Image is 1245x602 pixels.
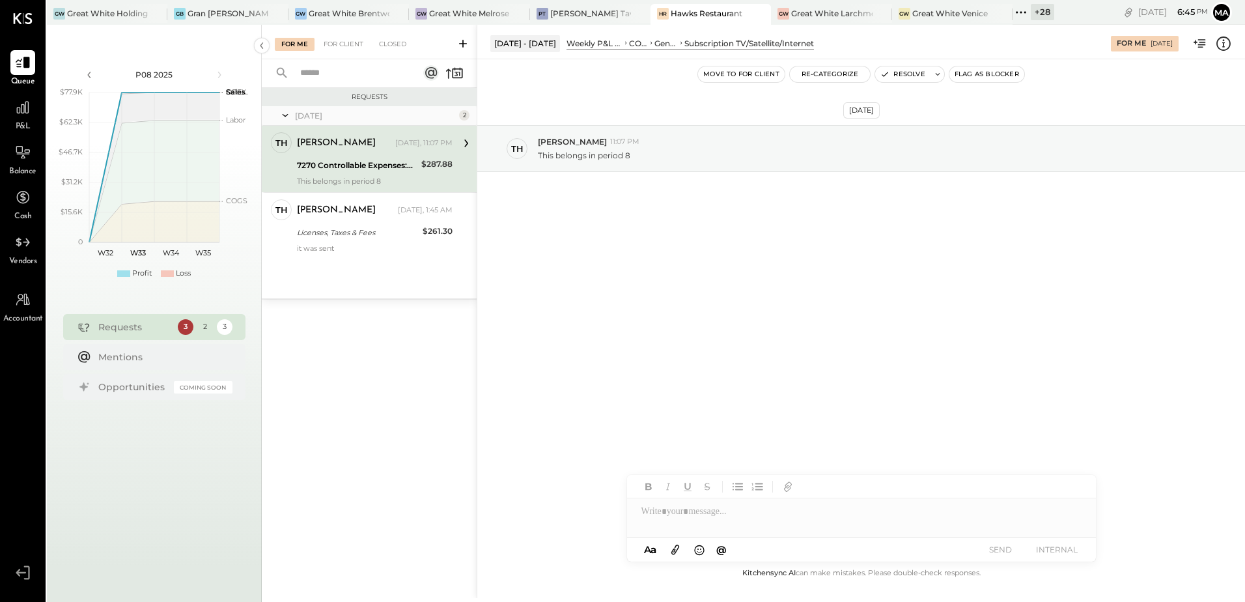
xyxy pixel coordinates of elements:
[537,8,548,20] div: PT
[98,321,171,334] div: Requests
[162,248,179,257] text: W34
[1138,6,1208,18] div: [DATE]
[1,140,45,178] a: Balance
[550,8,631,19] div: [PERSON_NAME] Tavern
[1,230,45,268] a: Vendors
[640,543,661,557] button: Aa
[699,478,716,495] button: Strikethrough
[297,137,376,150] div: [PERSON_NAME]
[176,268,191,279] div: Loss
[98,351,226,364] div: Mentions
[67,8,148,19] div: Great White Holdings
[78,237,83,246] text: 0
[59,147,83,156] text: $46.7K
[843,102,880,119] div: [DATE]
[1151,39,1173,48] div: [DATE]
[1,50,45,88] a: Queue
[174,381,232,394] div: Coming Soon
[195,248,211,257] text: W35
[1,95,45,133] a: P&L
[538,136,607,147] span: [PERSON_NAME]
[790,66,871,82] button: Re-Categorize
[629,38,647,49] div: CONTROLLABLE EXPENSES
[791,8,872,19] div: Great White Larchmont
[61,177,83,186] text: $31.2K
[610,137,639,147] span: 11:07 PM
[490,35,560,51] div: [DATE] - [DATE]
[398,205,453,216] div: [DATE], 1:45 AM
[174,8,186,20] div: GB
[188,8,268,19] div: Gran [PERSON_NAME]
[295,110,456,121] div: [DATE]
[9,256,37,268] span: Vendors
[53,8,65,20] div: GW
[729,478,746,495] button: Unordered List
[297,244,453,253] div: it was sent
[660,478,677,495] button: Italic
[912,8,988,19] div: Great White Venice
[684,38,814,49] div: Subscription TV/Satellite/Internet
[3,313,43,325] span: Accountant
[297,177,453,186] div: This belongs in period 8
[226,115,245,124] text: Labor
[538,150,630,161] p: This belongs in period 8
[9,166,36,178] span: Balance
[679,478,696,495] button: Underline
[130,248,146,257] text: W33
[226,87,245,96] text: Sales
[1,287,45,325] a: Accountant
[949,66,1024,82] button: Flag as Blocker
[654,38,678,49] div: General & Administrative Expenses
[650,543,656,556] span: a
[1122,5,1135,19] div: copy link
[1031,4,1054,20] div: + 28
[415,8,427,20] div: GW
[698,66,785,82] button: Move to for client
[1,185,45,223] a: Cash
[716,543,727,556] span: @
[98,380,167,394] div: Opportunities
[779,478,796,495] button: Add URL
[777,8,789,20] div: GW
[297,159,417,172] div: 7270 Controllable Expenses:General & Administrative Expenses:Subscription TV/Satellite/Internet
[657,8,669,20] div: HR
[132,268,152,279] div: Profit
[395,138,453,149] div: [DATE], 11:07 PM
[98,248,113,257] text: W32
[275,204,288,216] div: Th
[226,196,247,205] text: COGS
[640,478,657,495] button: Bold
[11,76,35,88] span: Queue
[14,211,31,223] span: Cash
[421,158,453,171] div: $287.88
[423,225,453,238] div: $261.30
[178,319,193,335] div: 3
[1031,541,1083,558] button: INTERNAL
[59,117,83,126] text: $62.3K
[61,207,83,216] text: $15.6K
[899,8,910,20] div: GW
[1117,38,1146,49] div: For Me
[749,478,766,495] button: Ordered List
[295,8,307,20] div: GW
[372,38,413,51] div: Closed
[317,38,370,51] div: For Client
[712,541,731,558] button: @
[99,69,210,80] div: P08 2025
[459,110,469,121] div: 2
[297,226,419,239] div: Licenses, Taxes & Fees
[197,319,213,335] div: 2
[275,137,288,149] div: Th
[60,87,83,96] text: $77.9K
[16,121,31,133] span: P&L
[429,8,509,19] div: Great White Melrose
[975,541,1027,558] button: SEND
[268,93,470,102] div: Requests
[511,143,524,155] div: Th
[567,38,622,49] div: Weekly P&L Comparison
[1211,2,1232,23] button: Ma
[217,319,232,335] div: 3
[875,66,930,82] button: Resolve
[297,204,376,217] div: [PERSON_NAME]
[671,8,742,19] div: Hawks Restaurant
